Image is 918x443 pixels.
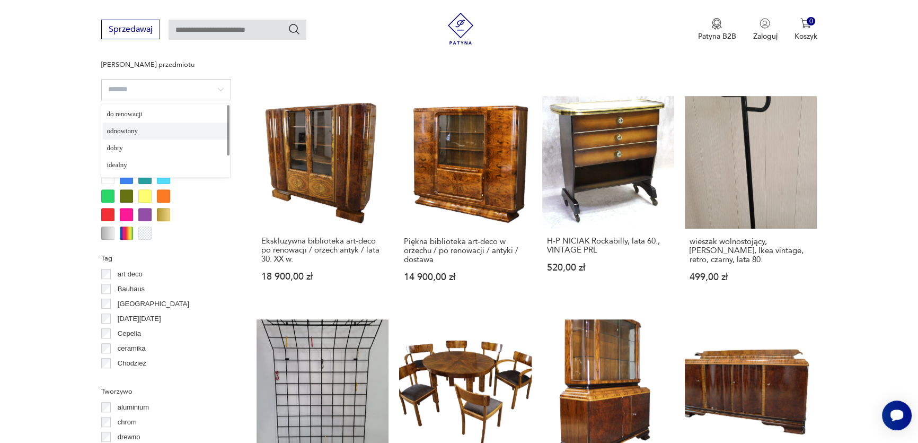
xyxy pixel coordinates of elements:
p: 499,00 zł [690,273,813,282]
p: Tag [101,253,231,264]
iframe: Smartsupp widget button [882,401,912,430]
p: Cepelia [118,328,141,340]
p: Koszyk [794,31,817,41]
img: Ikonka użytkownika [760,18,770,29]
p: ceramika [118,343,146,354]
p: Patyna B2B [698,31,736,41]
button: Patyna B2B [698,18,736,41]
p: Bauhaus [118,283,145,295]
button: Szukaj [288,23,301,36]
p: 14 900,00 zł [404,273,527,282]
div: niekompletny [103,173,229,190]
img: Patyna - sklep z meblami i dekoracjami vintage [445,13,476,45]
a: H-P NICIAK Rockabilly, lata 60., VINTAGE PRLH-P NICIAK Rockabilly, lata 60., VINTAGE PRL520,00 zł [542,96,674,302]
p: 18 900,00 zł [261,272,384,281]
p: [DATE][DATE] [118,313,161,325]
h3: H-P NICIAK Rockabilly, lata 60., VINTAGE PRL [547,237,669,255]
p: [GEOGRAPHIC_DATA] [118,298,189,310]
div: do renowacji [103,106,229,123]
p: aluminium [118,402,149,413]
p: Ćmielów [118,372,144,384]
a: Sprzedawaj [101,27,160,34]
button: 0Koszyk [794,18,817,41]
img: Ikona koszyka [800,18,811,29]
div: dobry [103,140,229,157]
div: idealny [103,157,229,173]
p: drewno [118,431,140,443]
p: Zaloguj [753,31,777,41]
button: Zaloguj [753,18,777,41]
h3: Piękna biblioteka art-deco w orzechu / po renowacji / antyki / dostawa [404,237,527,264]
p: 520,00 zł [547,263,669,272]
img: Ikona medalu [711,18,722,30]
a: Piękna biblioteka art-deco w orzechu / po renowacji / antyki / dostawaPiękna biblioteka art-deco ... [399,96,532,302]
h3: wieszak wolnostojący, [PERSON_NAME], Ikea vintage, retro, czarny, lata 80. [690,237,813,264]
div: odnowiony [103,123,229,140]
p: chrom [118,416,137,428]
h3: Ekskluzywna biblioteka art-deco po renowacji / orzech antyk / lata 30. XX w. [261,237,384,264]
a: Ikona medaluPatyna B2B [698,18,736,41]
a: wieszak wolnostojący, Rutger Andersson, Ikea vintage, retro, czarny, lata 80.wieszak wolnostojący... [685,96,817,302]
a: Ekskluzywna biblioteka art-deco po renowacji / orzech antyk / lata 30. XX w.Ekskluzywna bibliotek... [257,96,389,302]
p: Tworzywo [101,386,231,397]
p: Chodzież [118,358,146,369]
button: Sprzedawaj [101,20,160,39]
p: art deco [118,268,143,280]
div: 0 [807,17,816,26]
p: [PERSON_NAME] przedmiotu [101,59,231,71]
